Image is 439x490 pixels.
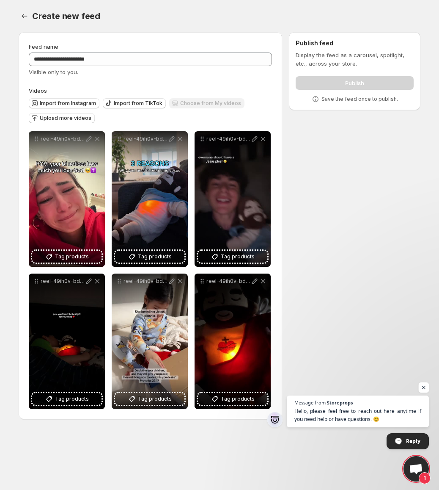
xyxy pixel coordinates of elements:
span: Videos [29,87,47,94]
span: Tag products [138,395,172,403]
span: Hello, please feel free to reach out here anytime if you need help or have questions. 😊 [294,407,421,423]
button: Tag products [198,393,267,405]
div: reel-49ih0v-bdmyshopifycom-1756039175431-snaptik_7511638892135615774_hdTag products [195,131,271,267]
span: Create new feed [32,11,100,21]
span: Tag products [55,252,89,261]
p: reel-49ih0v-bdmyshopifycom-1756039175425-snaptik_7468946296892591403_hd [41,136,85,142]
button: Tag products [32,251,102,263]
p: reel-49ih0v-bdmyshopifycom-1756039175431-snaptik_7511638892135615774_hd [206,136,250,142]
p: reel-49ih0v-bdmyshopifycom-1756039175428-snaptik_7420831872705465643_hd [123,136,167,142]
button: Settings [19,10,30,22]
span: Tag products [221,252,255,261]
span: Message from [294,400,326,405]
button: Upload more videos [29,113,95,123]
p: Save the feed once to publish. [321,96,398,102]
p: reel-49ih0v-bdmyshopifycom-1756039175433-snaptik_7475965767201082654_hd_online-video-cuttercom_ [123,278,167,285]
div: reel-49ih0v-bdmyshopifycom-1756039175433-snaptik_7475965767201082654_hd_online-video-cuttercom_Ta... [112,274,188,409]
button: Tag products [115,251,184,263]
div: reel-49ih0v-bdmyshopifycom-1756039175425-snaptik_7468946296892591403_hdTag products [29,131,105,267]
p: reel-49ih0v-bdmyshopifycom-1756039175429-snaptik_7475945766473731374_hd [41,278,85,285]
span: Visible only to you. [29,69,78,75]
p: reel-49ih0v-bdmyshopifycom-1756039226415-snaptik_7499319737227185439_v2_online-video-cuttercom_ [206,278,250,285]
button: Tag products [198,251,267,263]
button: Import from Instagram [29,98,99,108]
span: Tag products [55,395,89,403]
span: Upload more videos [40,115,91,122]
div: reel-49ih0v-bdmyshopifycom-1756039175429-snaptik_7475945766473731374_hdTag products [29,274,105,409]
span: Tag products [221,395,255,403]
span: Tag products [138,252,172,261]
div: reel-49ih0v-bdmyshopifycom-1756039175428-snaptik_7420831872705465643_hdTag products [112,131,188,267]
a: Open chat [403,456,429,482]
button: Tag products [115,393,184,405]
button: Tag products [32,393,102,405]
p: Display the feed as a carousel, spotlight, etc., across your store. [296,51,414,68]
span: Import from Instagram [40,100,96,107]
span: Import from TikTok [114,100,162,107]
span: Storeprops [327,400,353,405]
div: reel-49ih0v-bdmyshopifycom-1756039226415-snaptik_7499319737227185439_v2_online-video-cuttercom_Ta... [195,274,271,409]
button: Import from TikTok [103,98,166,108]
span: 1 [419,472,431,484]
span: Feed name [29,43,58,50]
h2: Publish feed [296,39,414,47]
span: Reply [406,434,420,448]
